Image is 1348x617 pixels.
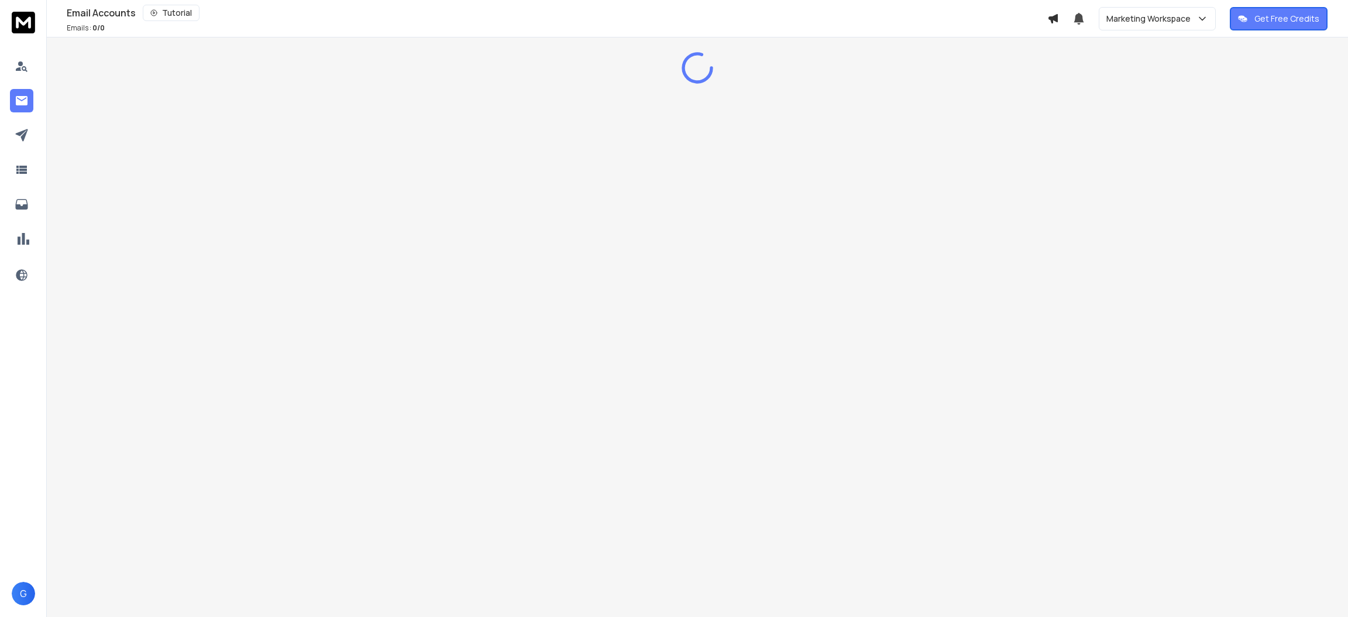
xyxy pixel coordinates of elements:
[92,23,105,33] span: 0 / 0
[1106,13,1195,25] p: Marketing Workspace
[1230,7,1328,30] button: Get Free Credits
[143,5,200,21] button: Tutorial
[67,23,105,33] p: Emails :
[12,582,35,605] button: G
[67,5,1047,21] div: Email Accounts
[1254,13,1319,25] p: Get Free Credits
